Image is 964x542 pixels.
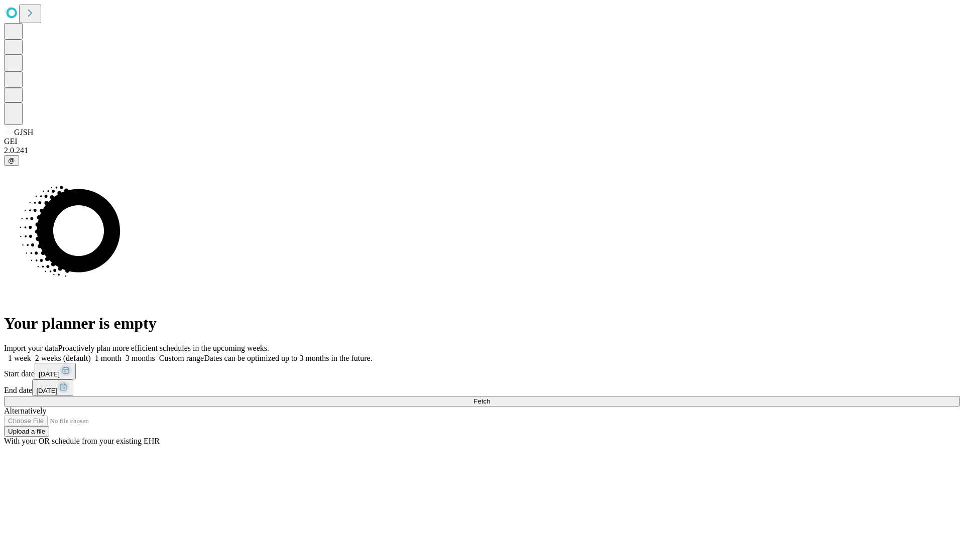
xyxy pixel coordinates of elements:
span: 1 week [8,354,31,362]
span: Proactively plan more efficient schedules in the upcoming weeks. [58,344,269,352]
span: Custom range [159,354,204,362]
button: Fetch [4,396,960,406]
span: [DATE] [39,370,60,378]
span: Alternatively [4,406,46,415]
div: End date [4,379,960,396]
button: [DATE] [32,379,73,396]
div: 2.0.241 [4,146,960,155]
span: Fetch [473,397,490,405]
button: @ [4,155,19,166]
span: @ [8,157,15,164]
span: GJSH [14,128,33,137]
span: 1 month [95,354,122,362]
span: 3 months [126,354,155,362]
span: Dates can be optimized up to 3 months in the future. [204,354,372,362]
div: GEI [4,137,960,146]
span: Import your data [4,344,58,352]
div: Start date [4,363,960,379]
button: Upload a file [4,426,49,437]
span: 2 weeks (default) [35,354,91,362]
button: [DATE] [35,363,76,379]
span: With your OR schedule from your existing EHR [4,437,160,445]
h1: Your planner is empty [4,314,960,333]
span: [DATE] [36,387,57,394]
